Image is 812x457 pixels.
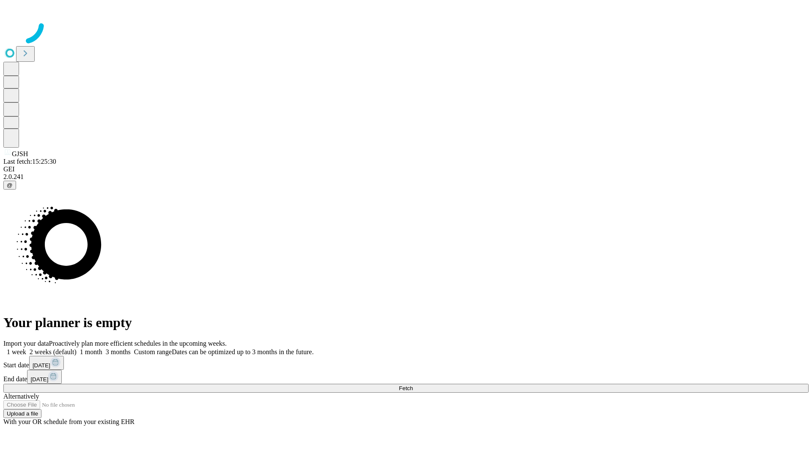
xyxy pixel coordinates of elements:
[3,315,809,330] h1: Your planner is empty
[30,348,77,355] span: 2 weeks (default)
[30,376,48,383] span: [DATE]
[3,165,809,173] div: GEI
[3,356,809,370] div: Start date
[134,348,172,355] span: Custom range
[3,384,809,393] button: Fetch
[12,150,28,157] span: GJSH
[172,348,313,355] span: Dates can be optimized up to 3 months in the future.
[106,348,131,355] span: 3 months
[7,348,26,355] span: 1 week
[3,181,16,190] button: @
[27,370,62,384] button: [DATE]
[33,362,50,369] span: [DATE]
[3,158,56,165] span: Last fetch: 15:25:30
[3,418,134,425] span: With your OR schedule from your existing EHR
[3,393,39,400] span: Alternatively
[80,348,102,355] span: 1 month
[29,356,64,370] button: [DATE]
[3,409,41,418] button: Upload a file
[3,173,809,181] div: 2.0.241
[49,340,227,347] span: Proactively plan more efficient schedules in the upcoming weeks.
[7,182,13,188] span: @
[3,340,49,347] span: Import your data
[3,370,809,384] div: End date
[399,385,413,391] span: Fetch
